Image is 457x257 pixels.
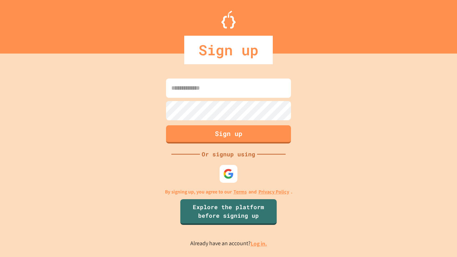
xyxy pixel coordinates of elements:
[258,188,289,196] a: Privacy Policy
[166,125,291,143] button: Sign up
[233,188,247,196] a: Terms
[200,150,257,158] div: Or signup using
[190,239,267,248] p: Already have an account?
[223,168,234,179] img: google-icon.svg
[251,240,267,247] a: Log in.
[165,188,292,196] p: By signing up, you agree to our and .
[184,36,273,64] div: Sign up
[221,11,236,29] img: Logo.svg
[180,199,277,225] a: Explore the platform before signing up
